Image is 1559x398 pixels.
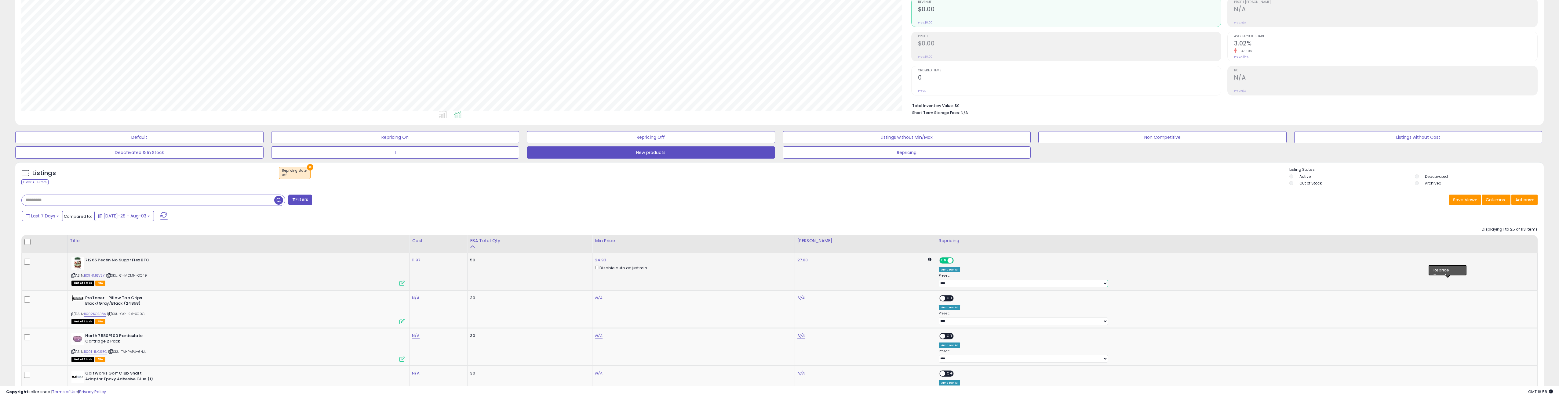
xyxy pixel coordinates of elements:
[94,211,154,221] button: [DATE]-28 - Aug-03
[527,146,775,159] button: New products
[940,258,948,263] span: ON
[939,305,960,310] div: Amazon AI
[104,213,146,219] span: [DATE]-28 - Aug-03
[71,295,405,324] div: ASIN:
[288,195,312,205] button: Filters
[961,110,968,116] span: N/A
[797,295,805,301] a: N/A
[71,257,405,285] div: ASIN:
[307,164,313,170] button: ×
[85,333,159,346] b: North 7580P100 Particulate Cartridge 2 Pack
[1449,195,1481,205] button: Save View
[412,370,419,376] a: N/A
[912,103,954,108] b: Total Inventory Value:
[79,389,106,395] a: Privacy Policy
[85,371,159,383] b: GolfWorks Golf Club Shaft Adaptor Epoxy Adhesive Glue (1)
[15,131,264,143] button: Default
[1234,6,1537,14] h2: N/A
[106,273,147,278] span: | SKU: 61-MOMN-QO49
[6,389,28,395] strong: Copyright
[939,274,1533,287] div: Preset:
[595,370,602,376] a: N/A
[797,238,934,244] div: [PERSON_NAME]
[945,371,955,376] span: OFF
[108,349,146,354] span: | SKU: TM-PAPU-6NJJ
[939,342,960,348] div: Amazon AI
[71,333,84,345] img: 31WoJk9+MTL._SL40_.jpg
[470,295,588,301] div: 30
[1289,167,1544,173] p: Listing States:
[1528,389,1553,395] span: 2025-08-11 16:58 GMT
[595,257,606,263] a: 24.93
[470,333,588,339] div: 30
[84,311,106,317] a: B002KOAB8A
[71,281,94,286] span: All listings that are currently out of stock and unavailable for purchase on Amazon
[84,349,107,354] a: B00THNG95G
[95,281,106,286] span: FBA
[945,296,955,301] span: OFF
[22,211,63,221] button: Last 7 Days
[470,238,590,244] div: FBA Total Qty
[71,333,405,361] div: ASIN:
[1294,131,1543,143] button: Listings without Cost
[527,131,775,143] button: Repricing Off
[1425,174,1448,179] label: Deactivated
[84,273,105,278] a: B01INM6V5Y
[1486,197,1505,203] span: Columns
[271,146,519,159] button: 1
[945,333,955,339] span: OFF
[595,295,602,301] a: N/A
[953,258,963,263] span: OFF
[1234,1,1537,4] span: Profit [PERSON_NAME]
[31,213,55,219] span: Last 7 Days
[71,371,84,383] img: 31s71vxJOmL._SL40_.jpg
[1234,21,1246,24] small: Prev: N/A
[1237,49,1252,53] small: -37.60%
[1234,35,1537,38] span: Avg. Buybox Share
[595,238,792,244] div: Min Price
[1234,40,1537,48] h2: 3.02%
[71,295,84,301] img: 41yE1fKP2TL._SL40_.jpg
[64,213,92,219] span: Compared to:
[412,238,465,244] div: Cost
[1038,131,1287,143] button: Non Competitive
[95,357,106,362] span: FBA
[412,295,419,301] a: N/A
[918,35,1221,38] span: Profit
[412,333,419,339] a: N/A
[52,389,78,395] a: Terms of Use
[939,349,1533,363] div: Preset:
[918,55,932,59] small: Prev: $0.00
[797,257,808,263] a: 27.03
[71,357,94,362] span: All listings that are currently out of stock and unavailable for purchase on Amazon
[1234,55,1248,59] small: Prev: 4.84%
[1234,74,1537,82] h2: N/A
[470,371,588,376] div: 30
[783,131,1031,143] button: Listings without Min/Max
[939,267,960,272] div: Amazon AI
[1511,195,1538,205] button: Actions
[1482,227,1538,232] div: Displaying 1 to 25 of 113 items
[783,146,1031,159] button: Repricing
[6,389,106,395] div: seller snap | |
[1299,174,1311,179] label: Active
[595,333,602,339] a: N/A
[21,179,49,185] div: Clear All Filters
[912,110,960,115] b: Short Term Storage Fees:
[1234,69,1537,72] span: ROI
[912,102,1533,109] li: $0
[107,311,144,316] span: | SKU: GX-L2K1-XQ0G
[595,264,790,271] div: Disable auto adjust min
[470,257,588,263] div: 50
[797,333,805,339] a: N/A
[15,146,264,159] button: Deactivated & In Stock
[70,238,407,244] div: Title
[1299,181,1322,186] label: Out of Stock
[282,168,307,177] span: Repricing state :
[918,21,932,24] small: Prev: $0.00
[918,89,927,93] small: Prev: 0
[918,1,1221,4] span: Revenue
[412,257,420,263] a: 11.97
[271,131,519,143] button: Repricing On
[85,295,159,308] b: ProTaper - Pillow Top Grips - Black/Gray/Black (24858)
